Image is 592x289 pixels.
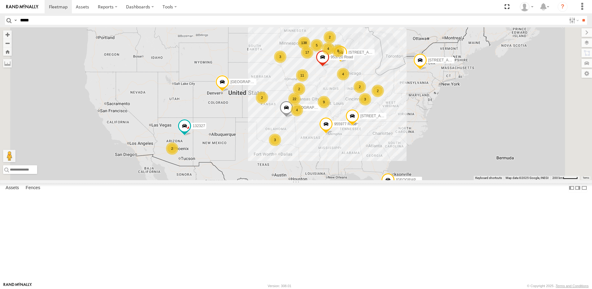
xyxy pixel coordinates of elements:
label: Map Settings [581,69,592,78]
div: 11 [296,69,308,82]
button: Map Scale: 200 km per 44 pixels [551,176,580,180]
div: 2 [354,81,366,93]
label: Dock Summary Table to the Right [575,183,581,192]
div: 2 [324,31,336,43]
button: Zoom out [3,39,12,47]
span: [GEOGRAPHIC_DATA] [396,178,435,182]
div: 22 [288,93,301,105]
div: 9 [318,96,330,108]
span: 955977 Road [334,122,356,126]
span: [STREET_ADDRESS] [428,58,465,62]
div: Tina French [518,2,536,11]
div: 3 [274,51,286,63]
a: Terms (opens in new tab) [583,177,589,179]
div: 4 [322,42,334,55]
span: [GEOGRAPHIC_DATA] [294,105,333,109]
div: 2 [166,142,178,155]
div: © Copyright 2025 - [527,284,589,288]
span: [GEOGRAPHIC_DATA] [230,80,269,84]
a: Terms and Conditions [556,284,589,288]
div: 17 [301,46,313,59]
div: 4 [337,68,349,80]
i: ? [558,2,568,12]
div: Version: 308.01 [268,284,291,288]
button: Zoom in [3,30,12,39]
a: Visit our Website [3,283,32,289]
div: 2 [256,91,268,104]
label: Hide Summary Table [581,183,587,192]
label: Measure [3,59,12,68]
span: Map data ©2025 Google, INEGI [506,176,549,180]
label: Search Filter Options [567,16,580,25]
div: 3 [269,134,281,146]
div: 2 [293,83,305,95]
div: 3 [359,93,371,105]
label: Search Query [13,16,18,25]
span: [STREET_ADDRESS] [349,50,385,55]
label: Fences [23,184,43,192]
label: Assets [2,184,22,192]
div: 8 [332,45,344,57]
button: Zoom Home [3,47,12,56]
div: 5 [311,39,323,51]
div: 2 [372,85,384,97]
span: 132327 [193,124,205,128]
span: [STREET_ADDRESS] [360,114,397,118]
label: Dock Summary Table to the Left [568,183,575,192]
button: Keyboard shortcuts [475,176,502,180]
span: 953720 Road [331,55,353,59]
img: rand-logo.svg [6,5,38,9]
span: 200 km [552,176,563,180]
button: Drag Pegman onto the map to open Street View [3,150,15,162]
div: 138 [298,37,310,49]
div: 4 [291,104,303,116]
